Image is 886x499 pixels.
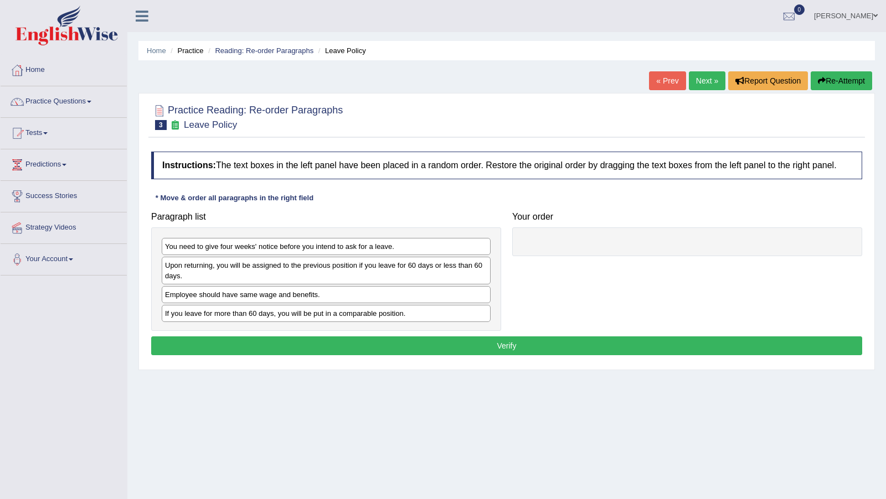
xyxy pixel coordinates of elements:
button: Re-Attempt [811,71,872,90]
a: Home [1,55,127,82]
h2: Practice Reading: Re-order Paragraphs [151,102,343,130]
a: « Prev [649,71,686,90]
a: Tests [1,118,127,145]
a: Reading: Re-order Paragraphs [215,46,313,55]
span: 0 [794,4,805,15]
a: Strategy Videos [1,212,127,240]
div: Employee should have same wage and benefits. [162,286,491,303]
a: Practice Questions [1,86,127,114]
div: Upon returning, you will be assigned to the previous position if you leave for 60 days or less th... [162,257,491,284]
a: Next » [689,71,725,90]
button: Verify [151,336,862,355]
a: Home [147,46,166,55]
small: Leave Policy [184,119,237,130]
div: You need to give four weeks' notice before you intend to ask for a leave. [162,238,491,255]
button: Report Question [728,71,808,90]
a: Success Stories [1,181,127,209]
li: Practice [168,45,203,56]
div: * Move & order all paragraphs in the right field [151,193,318,204]
small: Exam occurring question [169,120,181,131]
b: Instructions: [162,160,216,170]
li: Leave Policy [316,45,366,56]
h4: Your order [512,212,862,222]
div: If you leave for more than 60 days, you will be put in a comparable position. [162,305,491,322]
span: 3 [155,120,167,130]
h4: The text boxes in the left panel have been placed in a random order. Restore the original order b... [151,152,862,179]
h4: Paragraph list [151,212,501,222]
a: Your Account [1,244,127,272]
a: Predictions [1,149,127,177]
